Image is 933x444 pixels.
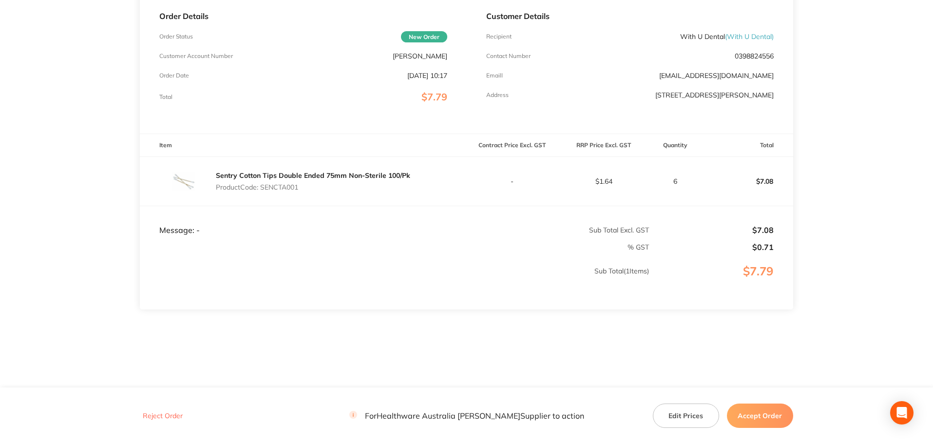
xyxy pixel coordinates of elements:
[216,171,410,180] a: Sentry Cotton Tips Double Ended 75mm Non-Sterile 100/Pk
[486,12,774,20] p: Customer Details
[159,53,233,59] p: Customer Account Number
[140,243,649,251] p: % GST
[467,177,558,185] p: -
[467,226,649,234] p: Sub Total Excl. GST
[659,71,774,80] a: [EMAIL_ADDRESS][DOMAIN_NAME]
[486,33,512,40] p: Recipient
[486,92,509,98] p: Address
[650,177,701,185] p: 6
[159,12,447,20] p: Order Details
[486,53,531,59] p: Contact Number
[650,243,774,251] p: $0.71
[401,31,447,42] span: New Order
[140,206,466,235] td: Message: -
[159,94,172,100] p: Total
[725,32,774,41] span: ( With U Dental )
[655,91,774,99] p: [STREET_ADDRESS][PERSON_NAME]
[407,72,447,79] p: [DATE] 10:17
[680,33,774,40] p: With U Dental
[159,33,193,40] p: Order Status
[650,265,793,298] p: $7.79
[467,134,558,157] th: Contract Price Excl. GST
[159,72,189,79] p: Order Date
[653,404,719,428] button: Edit Prices
[650,226,774,234] p: $7.08
[421,91,447,103] span: $7.79
[558,177,649,185] p: $1.64
[558,134,649,157] th: RRP Price Excl. GST
[702,134,793,157] th: Total
[649,134,702,157] th: Quantity
[727,404,793,428] button: Accept Order
[140,267,649,294] p: Sub Total ( 1 Items)
[216,183,410,191] p: Product Code: SENCTA001
[735,52,774,60] p: 0398824556
[140,411,186,420] button: Reject Order
[486,72,503,79] p: Emaill
[393,52,447,60] p: [PERSON_NAME]
[349,411,584,420] p: For Healthware Australia [PERSON_NAME] Supplier to action
[159,157,208,206] img: OXlkamVjYw
[702,170,793,193] p: $7.08
[140,134,466,157] th: Item
[890,401,914,425] div: Open Intercom Messenger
